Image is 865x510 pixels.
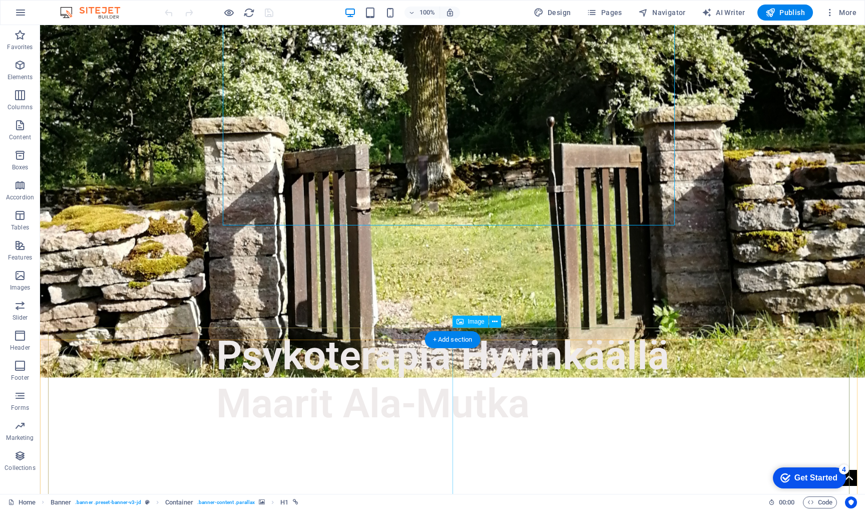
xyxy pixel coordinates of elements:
span: Image [468,319,484,325]
h6: 100% [419,7,436,19]
div: Get Started [30,11,73,20]
button: Usercentrics [845,496,857,508]
p: Columns [8,103,33,111]
div: + Add section [425,331,481,348]
span: Click to select. Double-click to edit [280,496,288,508]
nav: breadcrumb [51,496,298,508]
span: . banner-content .parallax [197,496,255,508]
button: Pages [583,5,626,21]
i: This element is a customizable preset [145,499,150,505]
h6: Session time [768,496,795,508]
p: Header [10,344,30,352]
p: Favorites [7,43,33,51]
img: Editor Logo [58,7,133,19]
p: Marketing [6,434,34,442]
p: Images [10,284,31,292]
button: Click here to leave preview mode and continue editing [223,7,235,19]
p: Footer [11,374,29,382]
p: Slider [13,314,28,322]
span: Pages [587,8,622,18]
a: Click to cancel selection. Double-click to open Pages [8,496,36,508]
p: Tables [11,223,29,231]
span: Click to select. Double-click to edit [51,496,72,508]
p: Collections [5,464,35,472]
span: . banner .preset-banner-v3-jd [75,496,141,508]
span: Code [807,496,832,508]
button: reload [243,7,255,19]
i: This element is linked [293,499,298,505]
p: Features [8,253,32,262]
div: 4 [74,2,84,12]
button: Publish [757,5,813,21]
p: Forms [11,404,29,412]
span: 00 00 [779,496,794,508]
span: Click to select. Double-click to edit [165,496,193,508]
i: On resize automatically adjust zoom level to fit chosen device. [446,8,455,17]
p: Elements [8,73,33,81]
i: This element contains a background [259,499,265,505]
span: More [825,8,856,18]
button: Navigator [634,5,690,21]
div: Design (Ctrl+Alt+Y) [530,5,575,21]
i: Reload page [243,7,255,19]
span: Design [534,8,571,18]
div: Get Started 4 items remaining, 20% complete [8,5,81,26]
p: Content [9,133,31,141]
span: Navigator [638,8,686,18]
button: AI Writer [698,5,749,21]
span: : [786,498,787,506]
span: Publish [765,8,805,18]
button: 100% [404,7,440,19]
p: Accordion [6,193,34,201]
p: Boxes [12,163,29,171]
span: AI Writer [702,8,745,18]
button: Design [530,5,575,21]
button: Code [803,496,837,508]
button: More [821,5,860,21]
